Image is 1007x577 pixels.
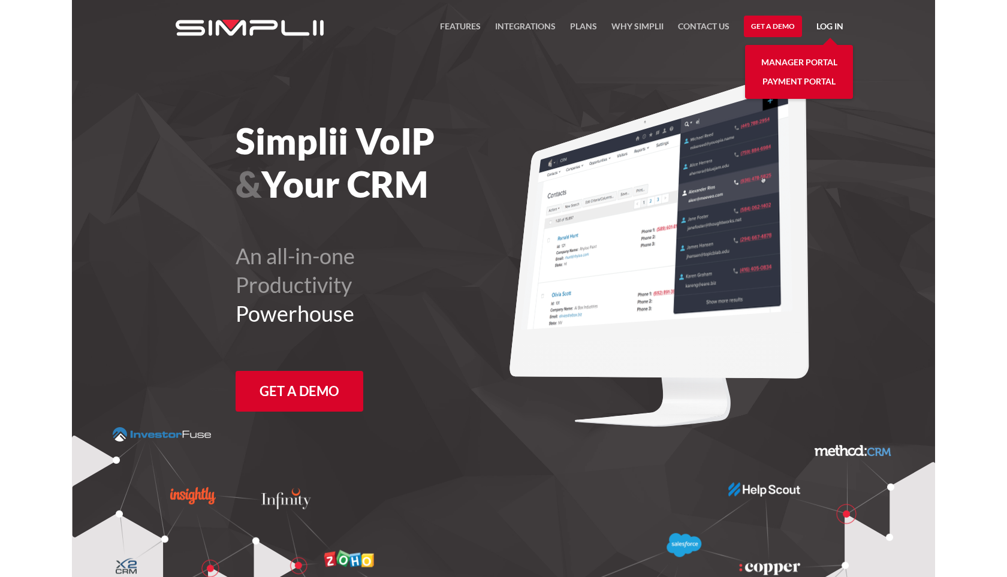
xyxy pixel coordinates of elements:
h1: Simplii VoIP Your CRM [236,119,569,206]
a: Manager Portal [761,53,837,72]
span: & [236,162,261,206]
a: Plans [570,19,597,41]
a: Integrations [495,19,556,41]
a: Contact US [678,19,729,41]
a: Get a Demo [236,371,363,412]
span: Powerhouse [236,300,354,327]
a: Payment Portal [762,72,836,91]
a: Why Simplii [611,19,664,41]
a: FEATURES [440,19,481,41]
h2: An all-in-one Productivity [236,241,569,328]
